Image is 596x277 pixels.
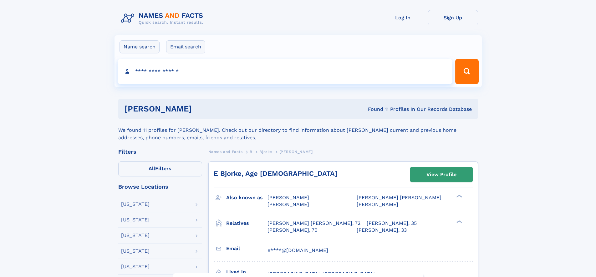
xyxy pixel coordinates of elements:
[428,10,478,25] a: Sign Up
[426,167,456,182] div: View Profile
[149,166,155,171] span: All
[121,249,150,254] div: [US_STATE]
[118,184,202,190] div: Browse Locations
[378,10,428,25] a: Log In
[357,201,398,207] span: [PERSON_NAME]
[121,202,150,207] div: [US_STATE]
[226,218,267,229] h3: Relatives
[208,148,243,156] a: Names and Facts
[267,195,309,200] span: [PERSON_NAME]
[410,167,472,182] a: View Profile
[226,192,267,203] h3: Also known as
[121,264,150,269] div: [US_STATE]
[118,161,202,176] label: Filters
[120,40,160,53] label: Name search
[118,10,208,27] img: Logo Names and Facts
[357,227,407,234] a: [PERSON_NAME], 33
[226,243,267,254] h3: Email
[250,150,252,154] span: B
[267,271,375,277] span: [GEOGRAPHIC_DATA], [GEOGRAPHIC_DATA]
[121,233,150,238] div: [US_STATE]
[455,194,462,198] div: ❯
[280,106,472,113] div: Found 11 Profiles In Our Records Database
[259,148,272,156] a: Bjorke
[118,59,453,84] input: search input
[121,217,150,222] div: [US_STATE]
[267,201,309,207] span: [PERSON_NAME]
[118,149,202,155] div: Filters
[118,119,478,141] div: We found 11 profiles for [PERSON_NAME]. Check out our directory to find information about [PERSON...
[166,40,205,53] label: Email search
[259,150,272,154] span: Bjorke
[267,220,360,227] a: [PERSON_NAME] [PERSON_NAME], 72
[267,227,318,234] a: [PERSON_NAME], 70
[455,220,462,224] div: ❯
[125,105,280,113] h1: [PERSON_NAME]
[367,220,417,227] a: [PERSON_NAME], 35
[455,59,478,84] button: Search Button
[279,150,313,154] span: [PERSON_NAME]
[357,195,441,200] span: [PERSON_NAME] [PERSON_NAME]
[250,148,252,156] a: B
[214,170,337,177] a: E Bjorke, Age [DEMOGRAPHIC_DATA]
